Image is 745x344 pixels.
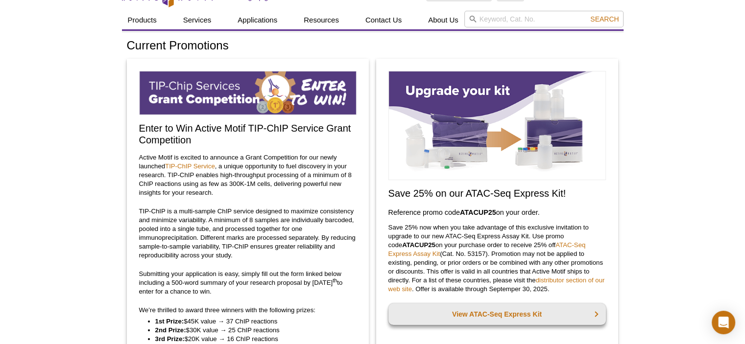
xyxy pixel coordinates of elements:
sup: th [333,277,337,283]
a: Contact Us [360,11,408,29]
p: TIP-ChIP is a multi-sample ChIP service designed to maximize consistency and minimize variability... [139,207,357,260]
li: $30K value → 25 ChIP reactions [155,326,347,335]
strong: ATACUP25 [402,241,435,249]
div: Open Intercom Messenger [712,311,735,334]
img: Save on ATAC-Seq Express Assay Kit [388,71,606,180]
p: We’re thrilled to award three winners with the following prizes: [139,306,357,315]
li: $20K value → 16 ChIP reactions [155,335,347,344]
strong: 2nd Prize: [155,326,186,334]
strong: 1st Prize: [155,318,184,325]
h1: Current Promotions [127,39,619,53]
li: $45K value → 37 ChIP reactions [155,317,347,326]
p: Active Motif is excited to announce a Grant Competition for our newly launched , a unique opportu... [139,153,357,197]
a: Products [122,11,163,29]
a: Applications [232,11,283,29]
a: About Us [422,11,464,29]
h2: Enter to Win Active Motif TIP-ChIP Service Grant Competition [139,122,357,146]
strong: ATACUP25 [460,208,496,216]
a: Services [177,11,217,29]
a: Resources [298,11,345,29]
h3: Reference promo code on your order. [388,206,606,218]
input: Keyword, Cat. No. [464,11,624,27]
strong: 3rd Prize: [155,335,185,343]
img: TIP-ChIP Service Grant Competition [139,71,357,115]
button: Search [587,15,622,23]
p: Submitting your application is easy, simply fill out the form linked below including a 500-word s... [139,270,357,296]
p: Save 25% now when you take advantage of this exclusive invitation to upgrade to our new ATAC-Seq ... [388,223,606,294]
span: Search [590,15,619,23]
a: TIP-ChIP Service [165,162,215,170]
a: View ATAC-Seq Express Kit [388,303,606,325]
h2: Save 25% on our ATAC-Seq Express Kit! [388,187,606,199]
